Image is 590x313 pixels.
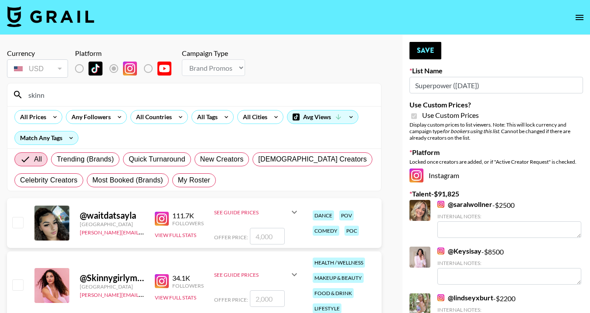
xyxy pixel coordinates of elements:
[155,274,169,288] img: Instagram
[214,264,300,285] div: See Guide Prices
[172,274,204,282] div: 34.1K
[313,273,364,283] div: makeup & beauty
[155,232,196,238] button: View Full Stats
[409,189,583,198] label: Talent - $ 91,825
[287,110,358,124] div: Avg Views
[409,121,583,141] div: Display custom prices to list viewers. Note: This will lock currency and campaign type . Cannot b...
[157,62,171,76] img: YouTube
[437,294,444,301] img: Instagram
[75,59,178,78] div: List locked to Instagram.
[409,42,441,59] button: Save
[437,201,444,208] img: Instagram
[20,175,78,186] span: Celebrity Creators
[80,227,209,236] a: [PERSON_NAME][EMAIL_ADDRESS][DOMAIN_NAME]
[258,154,367,165] span: [DEMOGRAPHIC_DATA] Creators
[129,154,185,165] span: Quick Turnaround
[409,158,583,165] div: Locked once creators are added, or if "Active Creator Request" is checked.
[178,175,210,186] span: My Roster
[437,247,481,255] a: @Keysisay
[313,288,354,298] div: food & drink
[214,209,289,216] div: See Guide Prices
[80,283,144,290] div: [GEOGRAPHIC_DATA]
[155,294,196,301] button: View Full Stats
[443,128,499,134] em: for bookers using this list
[313,258,365,268] div: health / wellness
[80,221,144,227] div: [GEOGRAPHIC_DATA]
[571,9,588,26] button: open drawer
[9,61,66,76] div: USD
[250,290,285,307] input: 2,000
[200,154,244,165] span: New Creators
[214,296,248,303] span: Offer Price:
[172,211,204,220] div: 111.7K
[437,248,444,255] img: Instagram
[409,169,423,182] img: Instagram
[7,58,68,79] div: Currency is locked to USD
[339,210,354,220] div: pov
[182,49,245,58] div: Campaign Type
[80,290,250,298] a: [PERSON_NAME][EMAIL_ADDRESS][PERSON_NAME][DOMAIN_NAME]
[123,62,137,76] img: Instagram
[75,49,178,58] div: Platform
[66,110,113,124] div: Any Followers
[437,247,581,285] div: - $ 8500
[15,110,48,124] div: All Prices
[23,88,376,102] input: Search by User Name
[192,110,219,124] div: All Tags
[437,200,492,209] a: @saralwollner
[15,131,78,144] div: Match Any Tags
[409,100,583,109] label: Use Custom Prices?
[313,210,334,220] div: dance
[313,226,339,236] div: comedy
[437,293,493,302] a: @lindseyxburt
[7,49,68,58] div: Currency
[57,154,114,165] span: Trending (Brands)
[80,210,144,221] div: @ waitdatsayla
[92,175,163,186] span: Most Booked (Brands)
[7,6,94,27] img: Grail Talent
[437,200,581,238] div: - $ 2500
[437,260,581,266] div: Internal Notes:
[131,110,174,124] div: All Countries
[214,234,248,241] span: Offer Price:
[409,148,583,157] label: Platform
[172,282,204,289] div: Followers
[155,212,169,226] img: Instagram
[34,154,42,165] span: All
[214,272,289,278] div: See Guide Prices
[422,111,479,120] span: Use Custom Prices
[409,66,583,75] label: List Name
[89,62,102,76] img: TikTok
[437,306,581,313] div: Internal Notes:
[437,213,581,220] div: Internal Notes:
[344,226,359,236] div: poc
[80,272,144,283] div: @ Skinnygirlymillionaire
[409,169,583,182] div: Instagram
[238,110,269,124] div: All Cities
[214,202,300,223] div: See Guide Prices
[172,220,204,227] div: Followers
[250,228,285,244] input: 4,000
